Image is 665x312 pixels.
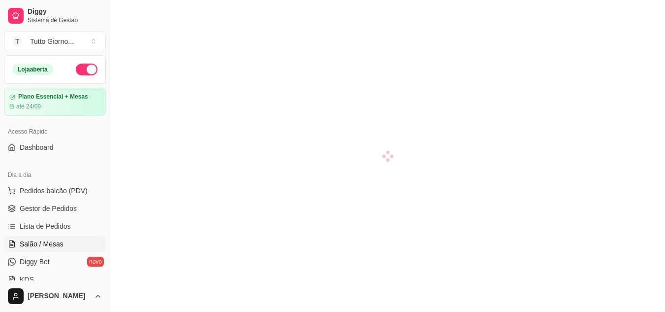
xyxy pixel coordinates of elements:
a: Salão / Mesas [4,236,106,252]
article: Plano Essencial + Mesas [18,93,88,101]
a: Gestor de Pedidos [4,201,106,216]
a: DiggySistema de Gestão [4,4,106,28]
div: Loja aberta [12,64,53,75]
article: até 24/09 [16,103,41,110]
span: Pedidos balcão (PDV) [20,186,88,196]
span: Diggy Bot [20,257,50,267]
button: [PERSON_NAME] [4,284,106,308]
div: Acesso Rápido [4,124,106,139]
span: KDS [20,275,34,284]
div: Tutto Giorno ... [30,36,74,46]
span: Sistema de Gestão [28,16,102,24]
a: Lista de Pedidos [4,218,106,234]
span: Lista de Pedidos [20,221,71,231]
button: Select a team [4,32,106,51]
span: [PERSON_NAME] [28,292,90,301]
div: Dia a dia [4,167,106,183]
button: Pedidos balcão (PDV) [4,183,106,199]
a: Diggy Botnovo [4,254,106,270]
span: Gestor de Pedidos [20,204,77,213]
a: Dashboard [4,139,106,155]
span: Diggy [28,7,102,16]
a: Plano Essencial + Mesasaté 24/09 [4,88,106,116]
a: KDS [4,272,106,287]
span: Salão / Mesas [20,239,63,249]
span: Dashboard [20,142,54,152]
button: Alterar Status [76,64,97,75]
span: T [12,36,22,46]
